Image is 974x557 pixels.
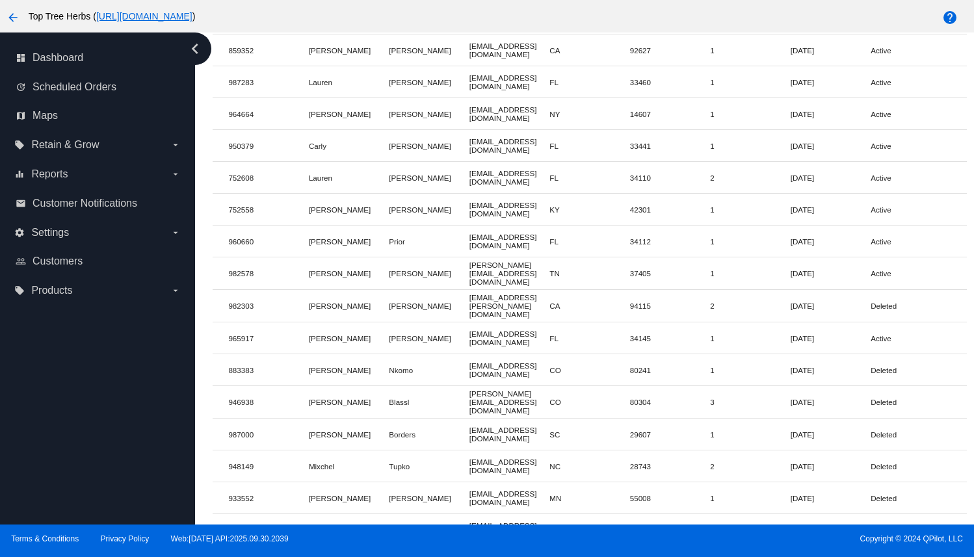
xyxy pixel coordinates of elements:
mat-cell: 2 [710,459,790,474]
a: Web:[DATE] API:2025.09.30.2039 [171,534,289,543]
mat-cell: [EMAIL_ADDRESS][DOMAIN_NAME] [469,326,549,350]
mat-cell: [PERSON_NAME] [389,202,469,217]
mat-cell: [EMAIL_ADDRESS][DOMAIN_NAME] [469,422,549,446]
mat-cell: [DATE] [791,202,871,217]
mat-cell: 982578 [228,266,308,281]
mat-icon: help [942,10,958,25]
mat-cell: 2 [710,298,790,313]
mat-cell: [PERSON_NAME] [309,427,389,442]
mat-cell: 964664 [228,107,308,122]
mat-cell: [DATE] [791,75,871,90]
mat-cell: 933552 [228,491,308,506]
mat-cell: [DATE] [791,170,871,185]
span: Products [31,285,72,296]
mat-cell: [PERSON_NAME] [389,331,469,346]
mat-cell: 3 [710,395,790,409]
mat-cell: Active [871,107,951,122]
mat-cell: 883383 [228,363,308,378]
mat-cell: 950379 [228,138,308,153]
mat-cell: [DATE] [791,298,871,313]
span: Dashboard [33,52,83,64]
mat-cell: [DATE] [791,427,871,442]
mat-cell: [PERSON_NAME] [309,266,389,281]
mat-cell: [EMAIL_ADDRESS][DOMAIN_NAME] [469,486,549,510]
mat-cell: Lauren [309,75,389,90]
mat-cell: 92627 [630,43,710,58]
mat-cell: FL [549,234,629,249]
mat-cell: Paused [871,523,951,538]
mat-cell: NY [549,107,629,122]
mat-cell: 2 [710,170,790,185]
span: Customer Notifications [33,198,137,209]
mat-cell: [EMAIL_ADDRESS][DOMAIN_NAME] [469,518,549,541]
mat-cell: [PERSON_NAME] [309,298,389,313]
mat-cell: [PERSON_NAME][EMAIL_ADDRESS][DOMAIN_NAME] [469,386,549,418]
i: arrow_drop_down [170,285,181,296]
mat-cell: 948149 [228,459,308,474]
mat-cell: [DATE] [791,523,871,538]
mat-cell: [DATE] [791,491,871,506]
mat-cell: 774027 [228,523,308,538]
mat-cell: CA [549,43,629,58]
mat-cell: 987283 [228,75,308,90]
mat-cell: 960660 [228,234,308,249]
mat-cell: Ostra [389,523,469,538]
mat-cell: [PERSON_NAME] [309,363,389,378]
mat-cell: [EMAIL_ADDRESS][DOMAIN_NAME] [469,358,549,382]
mat-cell: 987000 [228,427,308,442]
i: chevron_left [185,38,205,59]
mat-cell: Active [871,266,951,281]
mat-cell: [PERSON_NAME] [309,523,389,538]
mat-cell: MN [549,491,629,506]
mat-cell: 752558 [228,202,308,217]
mat-cell: Active [871,138,951,153]
mat-cell: CA [549,298,629,313]
mat-cell: [EMAIL_ADDRESS][DOMAIN_NAME] [469,198,549,221]
mat-cell: 1 [710,427,790,442]
mat-cell: [EMAIL_ADDRESS][DOMAIN_NAME] [469,70,549,94]
mat-cell: Lauren [309,170,389,185]
mat-cell: [PERSON_NAME] [309,202,389,217]
mat-cell: [DATE] [791,138,871,153]
mat-cell: FL [549,75,629,90]
mat-cell: 1 [710,138,790,153]
mat-cell: FL [549,138,629,153]
mat-cell: [DATE] [791,266,871,281]
span: Customers [33,255,83,267]
a: email Customer Notifications [16,193,181,214]
mat-cell: Active [871,234,951,249]
span: Settings [31,227,69,239]
mat-cell: 80241 [630,363,710,378]
mat-cell: 1 [710,491,790,506]
span: Maps [33,110,58,122]
mat-cell: 28743 [630,459,710,474]
mat-cell: 33460 [630,75,710,90]
mat-cell: SC [549,427,629,442]
span: Reports [31,168,68,180]
mat-cell: [PERSON_NAME] [309,107,389,122]
mat-cell: Borders [389,427,469,442]
mat-cell: FL [549,331,629,346]
mat-cell: CO [549,363,629,378]
i: equalizer [14,169,25,179]
a: update Scheduled Orders [16,77,181,97]
i: arrow_drop_down [170,227,181,238]
i: arrow_drop_down [170,169,181,179]
mat-cell: 94115 [630,298,710,313]
mat-cell: 1 [710,234,790,249]
mat-cell: [PERSON_NAME] [389,75,469,90]
mat-cell: Active [871,202,951,217]
mat-cell: FL [549,170,629,185]
mat-cell: [DATE] [791,331,871,346]
mat-cell: Active [871,170,951,185]
a: Privacy Policy [101,534,150,543]
mat-cell: [PERSON_NAME][EMAIL_ADDRESS][DOMAIN_NAME] [469,257,549,289]
mat-cell: [PERSON_NAME] [309,234,389,249]
mat-cell: Deleted [871,298,951,313]
mat-cell: Deleted [871,491,951,506]
mat-cell: [EMAIL_ADDRESS][PERSON_NAME][DOMAIN_NAME] [469,290,549,322]
mat-cell: [PERSON_NAME] [389,43,469,58]
mat-cell: Active [871,331,951,346]
mat-cell: 752608 [228,170,308,185]
mat-cell: [EMAIL_ADDRESS][DOMAIN_NAME] [469,229,549,253]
